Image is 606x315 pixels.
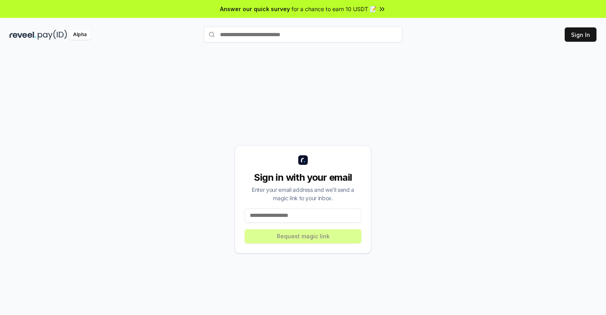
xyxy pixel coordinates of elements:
[291,5,376,13] span: for a chance to earn 10 USDT 📝
[245,186,361,202] div: Enter your email address and we’ll send a magic link to your inbox.
[220,5,290,13] span: Answer our quick survey
[245,171,361,184] div: Sign in with your email
[38,30,67,40] img: pay_id
[565,27,596,42] button: Sign In
[298,155,308,165] img: logo_small
[69,30,91,40] div: Alpha
[10,30,36,40] img: reveel_dark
